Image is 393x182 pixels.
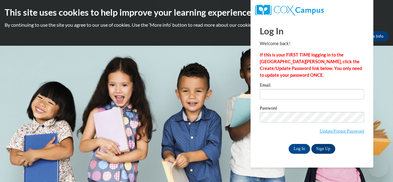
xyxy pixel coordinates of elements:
h1: Log In [260,25,364,37]
h2: This site uses cookies to help improve your learning experience. [5,6,388,18]
strong: If this is your FIRST TIME logging in to the [GEOGRAPHIC_DATA][PERSON_NAME], click the Create/Upd... [260,52,362,78]
label: Password [260,106,364,112]
a: Sign Up [311,144,335,154]
a: More Info [360,31,388,41]
label: Email [260,83,364,89]
a: Update/Forgot Password [320,129,364,134]
p: By continuing to use the site you agree to our use of cookies. Use the ‘More info’ button to read... [5,21,388,28]
input: Log In [289,144,310,154]
iframe: Button to launch messaging window [368,157,388,177]
p: Welcome back! [260,40,364,47]
img: COX Campus [255,5,324,16]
